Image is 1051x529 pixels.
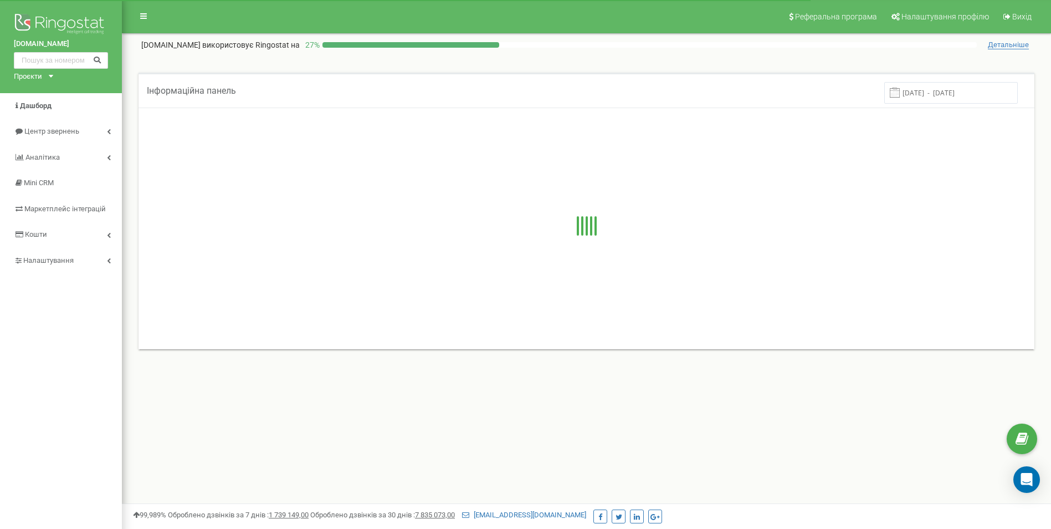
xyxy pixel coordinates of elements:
span: Детальніше [988,40,1029,49]
span: Вихід [1012,12,1032,21]
div: Проєкти [14,72,42,82]
p: [DOMAIN_NAME] [141,39,300,50]
u: 1 739 149,00 [269,511,309,519]
span: Реферальна програма [795,12,877,21]
span: Оброблено дзвінків за 7 днів : [168,511,309,519]
span: Оброблено дзвінків за 30 днів : [310,511,455,519]
div: Open Intercom Messenger [1013,466,1040,493]
span: Інформаційна панель [147,85,236,96]
a: [DOMAIN_NAME] [14,39,108,49]
span: Аналiтика [25,153,60,161]
span: Маркетплейс інтеграцій [24,205,106,213]
u: 7 835 073,00 [415,511,455,519]
p: 27 % [300,39,322,50]
span: Дашборд [20,101,52,110]
span: Налаштування [23,256,74,264]
span: Mini CRM [24,179,54,187]
img: Ringostat logo [14,11,108,39]
span: Кошти [25,230,47,238]
span: використовує Ringostat на [202,40,300,49]
span: Центр звернень [24,127,79,135]
a: [EMAIL_ADDRESS][DOMAIN_NAME] [462,511,586,519]
span: Налаштування профілю [901,12,989,21]
input: Пошук за номером [14,52,108,69]
span: 99,989% [133,511,166,519]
